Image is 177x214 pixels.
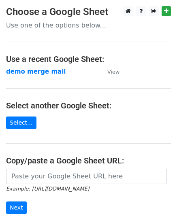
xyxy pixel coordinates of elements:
a: Select... [6,117,36,129]
p: Use one of the options below... [6,21,171,30]
h4: Use a recent Google Sheet: [6,54,171,64]
input: Next [6,201,27,214]
h4: Select another Google Sheet: [6,101,171,110]
a: demo merge mail [6,68,66,75]
input: Paste your Google Sheet URL here [6,169,167,184]
h3: Choose a Google Sheet [6,6,171,18]
h4: Copy/paste a Google Sheet URL: [6,156,171,165]
small: Example: [URL][DOMAIN_NAME] [6,186,89,192]
a: View [99,68,119,75]
small: View [107,69,119,75]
